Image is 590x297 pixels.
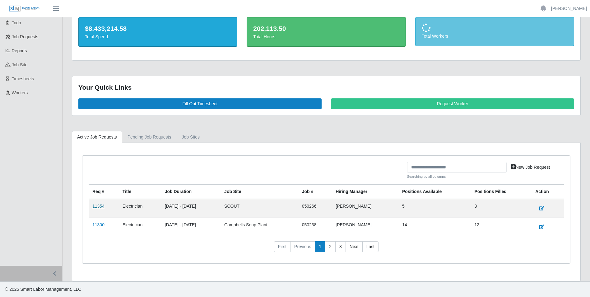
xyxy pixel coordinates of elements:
[12,62,28,67] span: job site
[298,184,332,199] th: Job #
[89,241,564,257] nav: pagination
[253,24,399,34] div: 202,113.50
[12,76,34,81] span: Timesheets
[92,204,105,209] a: 11354
[92,222,105,227] a: 11300
[332,218,398,236] td: [PERSON_NAME]
[122,131,177,143] a: Pending Job Requests
[362,241,379,252] a: Last
[161,184,221,199] th: Job Duration
[398,199,471,218] td: 5
[335,241,346,252] a: 3
[332,199,398,218] td: [PERSON_NAME]
[9,5,40,12] img: SLM Logo
[253,34,399,40] div: Total Hours
[161,199,221,218] td: [DATE] - [DATE]
[12,48,27,53] span: Reports
[221,184,298,199] th: job site
[298,199,332,218] td: 050266
[85,24,231,34] div: $8,433,214.58
[422,33,568,40] div: Total Workers
[346,241,363,252] a: Next
[471,184,532,199] th: Positions Filled
[12,20,21,25] span: Todo
[315,241,326,252] a: 1
[532,184,564,199] th: Action
[331,98,574,109] a: Request Worker
[12,34,39,39] span: Job Requests
[507,162,554,173] a: New Job Request
[119,199,161,218] td: Electrician
[78,98,322,109] a: Fill Out Timesheet
[398,218,471,236] td: 14
[471,218,532,236] td: 12
[119,184,161,199] th: Title
[332,184,398,199] th: Hiring Manager
[85,34,231,40] div: Total Spend
[5,287,81,292] span: © 2025 Smart Labor Management, LLC
[407,174,507,179] small: Searching by all columns
[398,184,471,199] th: Positions Available
[221,218,298,236] td: Campbells Soup Plant
[119,218,161,236] td: Electrician
[72,131,122,143] a: Active Job Requests
[161,218,221,236] td: [DATE] - [DATE]
[12,90,28,95] span: Workers
[177,131,205,143] a: job sites
[551,5,587,12] a: [PERSON_NAME]
[325,241,336,252] a: 2
[221,199,298,218] td: SCOUT
[298,218,332,236] td: 050238
[471,199,532,218] td: 3
[78,82,574,92] div: Your Quick Links
[89,184,119,199] th: Req #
